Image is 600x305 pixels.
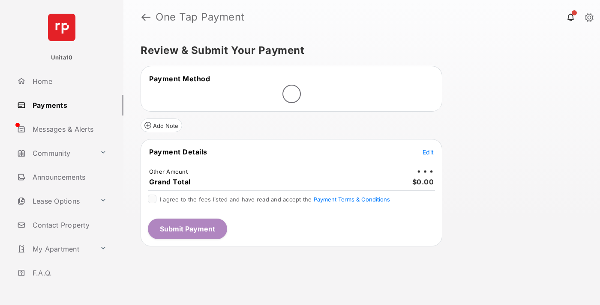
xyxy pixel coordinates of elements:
[14,263,123,283] a: F.A.Q.
[51,53,73,62] p: Unita10
[48,14,75,41] img: svg+xml;base64,PHN2ZyB4bWxucz0iaHR0cDovL3d3dy53My5vcmcvMjAwMC9zdmciIHdpZHRoPSI2NCIgaGVpZ2h0PSI2NC...
[14,71,123,92] a: Home
[14,215,123,235] a: Contact Property
[156,12,245,22] strong: One Tap Payment
[160,196,390,203] span: I agree to the fees listed and have read and accept the
[141,118,182,132] button: Add Note
[14,143,96,163] a: Community
[148,219,227,239] button: Submit Payment
[14,191,96,211] a: Lease Options
[149,74,210,83] span: Payment Method
[14,239,96,259] a: My Apartment
[423,148,434,156] button: Edit
[141,45,576,56] h5: Review & Submit Your Payment
[14,95,123,115] a: Payments
[14,167,123,187] a: Announcements
[423,148,434,156] span: Edit
[314,196,390,203] button: I agree to the fees listed and have read and accept the
[149,178,191,186] span: Grand Total
[149,148,207,156] span: Payment Details
[149,168,188,175] td: Other Amount
[412,178,434,186] span: $0.00
[14,119,123,139] a: Messages & Alerts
